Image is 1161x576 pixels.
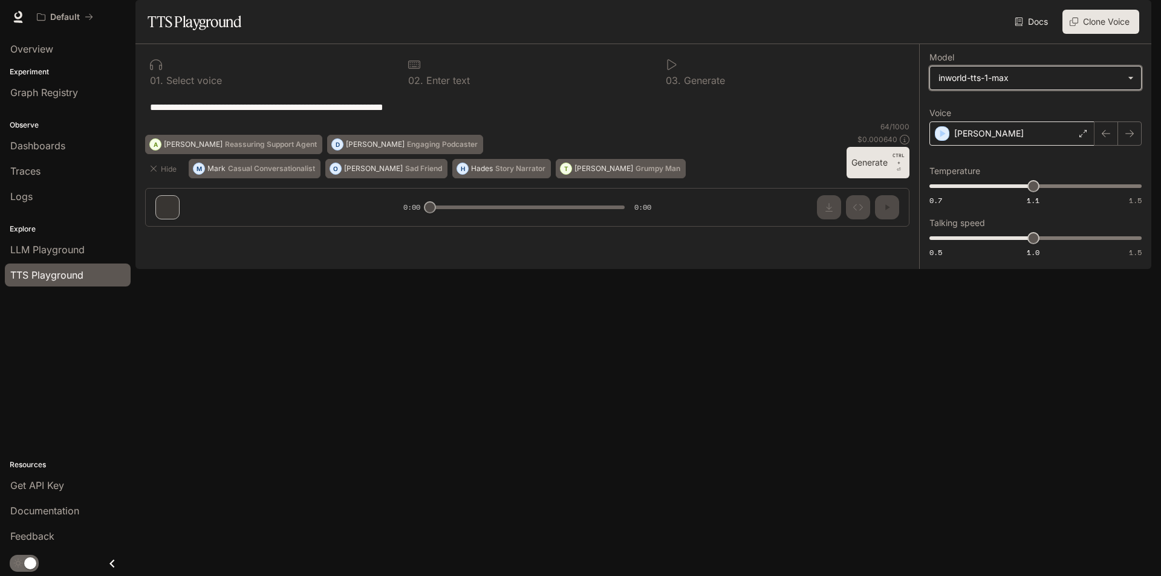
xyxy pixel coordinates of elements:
[346,141,405,148] p: [PERSON_NAME]
[332,135,343,154] div: D
[148,10,241,34] h1: TTS Playground
[929,109,951,117] p: Voice
[344,165,403,172] p: [PERSON_NAME]
[150,135,161,154] div: A
[423,76,470,85] p: Enter text
[457,159,468,178] div: H
[495,165,545,172] p: Story Narrator
[1012,10,1053,34] a: Docs
[666,76,681,85] p: 0 3 .
[145,159,184,178] button: Hide
[681,76,725,85] p: Generate
[1027,195,1039,205] span: 1.1
[929,219,985,227] p: Talking speed
[574,165,633,172] p: [PERSON_NAME]
[327,135,483,154] button: D[PERSON_NAME]Engaging Podcaster
[847,147,909,178] button: GenerateCTRL +⏎
[636,165,680,172] p: Grumpy Man
[189,159,320,178] button: MMarkCasual Conversationalist
[930,66,1141,89] div: inworld-tts-1-max
[857,134,897,144] p: $ 0.000640
[929,167,980,175] p: Temperature
[164,141,223,148] p: [PERSON_NAME]
[150,76,163,85] p: 0 1 .
[929,247,942,257] span: 0.5
[407,141,478,148] p: Engaging Podcaster
[1129,247,1142,257] span: 1.5
[893,152,905,173] p: ⏎
[893,152,905,166] p: CTRL +
[408,76,423,85] p: 0 2 .
[1129,195,1142,205] span: 1.5
[207,165,226,172] p: Mark
[405,165,442,172] p: Sad Friend
[50,12,80,22] p: Default
[929,53,954,62] p: Model
[556,159,686,178] button: T[PERSON_NAME]Grumpy Man
[471,165,493,172] p: Hades
[1062,10,1139,34] button: Clone Voice
[225,141,317,148] p: Reassuring Support Agent
[880,121,909,132] p: 64 / 1000
[929,195,942,205] span: 0.7
[193,159,204,178] div: M
[145,135,322,154] button: A[PERSON_NAME]Reassuring Support Agent
[163,76,222,85] p: Select voice
[954,128,1024,140] p: [PERSON_NAME]
[561,159,571,178] div: T
[1027,247,1039,257] span: 1.0
[452,159,551,178] button: HHadesStory Narrator
[31,5,99,29] button: All workspaces
[325,159,447,178] button: O[PERSON_NAME]Sad Friend
[228,165,315,172] p: Casual Conversationalist
[330,159,341,178] div: O
[938,72,1122,84] div: inworld-tts-1-max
